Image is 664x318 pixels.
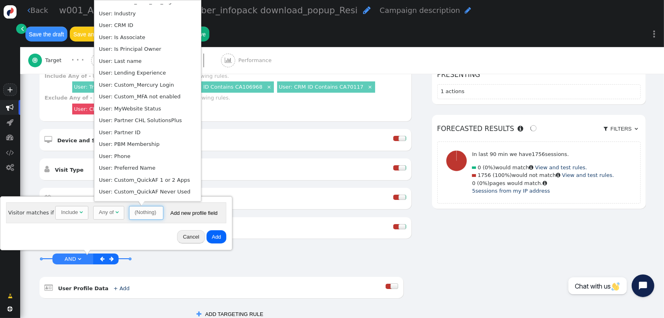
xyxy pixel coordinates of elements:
a: View and test rules. [562,172,614,178]
span:  [7,118,14,126]
td: User: Last name [97,55,198,67]
span:  [529,165,533,170]
a: User: CRM ID Contains CA70117 [279,84,363,90]
button: Save and Publish for test [70,27,139,41]
a:  [108,254,117,264]
span: 1756 [478,172,491,178]
span:  [556,173,560,178]
span:  [543,181,547,186]
span:  [78,256,81,262]
div: (Nothing) [135,208,156,216]
td: User: Preferred Name [97,162,198,174]
b: Include Any of - [45,73,91,79]
td: User: Relationship Type [97,198,198,210]
span:  [6,149,14,156]
img: logo-icon.svg [4,5,17,19]
a:  Visit Type [45,167,96,173]
a: AND  [63,254,83,264]
a:  [16,24,26,34]
td: User: Partner CHL SolutionsPlus [97,114,198,127]
a: 5sessions from my IP address [472,188,550,194]
b: Exclude Any of - [45,95,92,101]
span: Target [45,56,65,64]
span:  [6,164,14,171]
td: User: Custom_QuickAF 1 or 2 Apps [97,174,198,186]
a: × [367,83,374,90]
a: View and test rules. [535,164,587,170]
span: (0%) [483,164,495,170]
span:  [45,195,52,202]
span: AND [65,256,76,262]
td: User: Is Associate [97,31,198,44]
span:  [196,311,201,317]
div: Any of [99,208,114,216]
p: In last 90 min we have sessions. [472,150,614,158]
a:  Content · · · [91,47,159,74]
button: Add [207,230,226,244]
td: User: PBM Membership [97,138,198,150]
button: Save the draft [25,27,67,41]
div: · · · [71,55,84,65]
td: User: MyWebsite Status [97,103,198,115]
span:  [32,57,38,63]
td: User: Lending Experience [97,67,198,79]
span:  [79,210,83,215]
span:  [465,6,471,14]
span: (100%) [493,172,512,178]
h6: Forecasted results [437,120,641,138]
a: ⋮ [645,22,664,46]
td: User: Is Principal Owner [97,43,198,55]
span: 0 [478,164,481,170]
span:  [225,57,232,63]
span:  [115,210,119,215]
span:  [6,133,14,141]
span: Filters [609,126,633,132]
a:  User Profile Data + Add [45,285,142,291]
div: User is matching one or more of the following rules. [93,73,229,79]
span:  [45,165,50,173]
a: Back [27,5,48,16]
span:  [100,256,104,262]
div: would match would not match pages would match. [472,145,614,200]
a:  Target · · · [28,47,91,74]
a: User: CRM ID Is not empty [74,106,143,112]
h6: Presenting [437,70,641,80]
a: User: Tribe Contains 100000000 [74,84,158,90]
span:  [635,126,638,131]
a: × [266,83,273,90]
td: User: CRM ID [97,19,198,31]
td: User: Phone [97,150,198,162]
a:  Device and System [45,137,126,143]
span: 1 actions [441,88,464,94]
span:  [8,306,13,312]
a: + Add [113,285,129,291]
span: w001_Acquisition_2025_September_infopack download_popup_Resi [59,5,358,15]
span:  [8,292,13,300]
a: User: CRM ID Contains CA106968 [175,84,263,90]
button: Cancel [177,230,205,244]
span:  [603,126,608,131]
span:  [363,6,371,15]
span:  [45,284,53,291]
td: User: Custom_QuickAF Never Used [97,186,198,198]
td: User: Custom_MFA not enabled [97,91,198,103]
div: Include [61,208,78,216]
span: Campaign description [380,6,460,15]
b: User Profile Data [58,285,109,291]
span: Performance [238,56,275,64]
button: Add new profile field [165,206,223,220]
td: User: Industry [97,8,198,20]
span:  [109,256,114,262]
span:  [45,136,52,143]
a:  Performance [221,47,288,74]
a:  [2,289,18,303]
a:  [98,254,108,264]
td: User: Partner ID [97,127,198,139]
b: Visit Type [55,167,84,173]
td: User: Custom_Mercury Login [97,79,198,91]
div: Visitor matches if [6,202,226,223]
b: Device and System [57,137,114,143]
a:  Filters  [601,123,641,135]
span: (0%) [477,180,490,186]
span: 5 [472,188,475,194]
